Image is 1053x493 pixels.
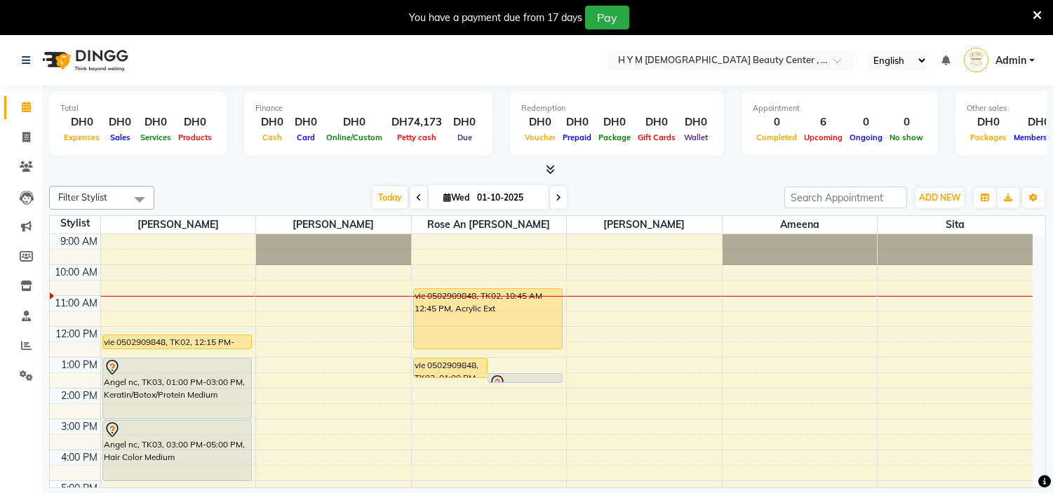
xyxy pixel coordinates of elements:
[60,114,103,130] div: DH0
[103,335,251,349] div: vie 0502909848, TK02, 12:15 PM-12:45 PM, Hair Trim
[784,187,907,208] input: Search Appointment
[58,191,107,203] span: Filter Stylist
[289,114,323,130] div: DH0
[409,11,582,25] div: You have a payment due from 17 days
[800,133,846,142] span: Upcoming
[293,133,318,142] span: Card
[967,114,1010,130] div: DH0
[255,114,289,130] div: DH0
[567,216,722,234] span: [PERSON_NAME]
[753,102,927,114] div: Appointment
[634,133,679,142] span: Gift Cards
[58,389,100,403] div: 2:00 PM
[101,216,256,234] span: [PERSON_NAME]
[634,114,679,130] div: DH0
[559,133,595,142] span: Prepaid
[175,133,215,142] span: Products
[886,114,927,130] div: 0
[259,133,286,142] span: Cash
[964,48,988,72] img: Admin
[846,133,886,142] span: Ongoing
[521,102,713,114] div: Redemption
[394,133,440,142] span: Petty cash
[412,216,567,234] span: Rose An [PERSON_NAME]
[323,133,386,142] span: Online/Custom
[58,450,100,465] div: 4:00 PM
[846,114,886,130] div: 0
[559,114,595,130] div: DH0
[58,419,100,434] div: 3:00 PM
[60,102,215,114] div: Total
[60,133,103,142] span: Expenses
[521,133,559,142] span: Voucher
[323,114,386,130] div: DH0
[50,216,100,231] div: Stylist
[488,374,562,382] div: isabela 0507703937, TK01, 01:30 PM-01:50 PM, C-Pedicure
[521,114,559,130] div: DH0
[175,114,215,130] div: DH0
[103,358,251,419] div: Angel nc, TK03, 01:00 PM-03:00 PM, Keratin/Botox/Protein Medium
[52,296,100,311] div: 11:00 AM
[800,114,846,130] div: 6
[753,133,800,142] span: Completed
[137,133,175,142] span: Services
[886,133,927,142] span: No show
[680,133,711,142] span: Wallet
[58,358,100,372] div: 1:00 PM
[967,133,1010,142] span: Packages
[753,114,800,130] div: 0
[878,216,1033,234] span: sita
[256,216,411,234] span: [PERSON_NAME]
[53,327,100,342] div: 12:00 PM
[595,114,634,130] div: DH0
[585,6,629,29] button: Pay
[52,265,100,280] div: 10:00 AM
[915,188,964,208] button: ADD NEW
[440,192,473,203] span: Wed
[58,234,100,249] div: 9:00 AM
[103,114,137,130] div: DH0
[386,114,448,130] div: DH74,173
[919,192,960,203] span: ADD NEW
[373,187,408,208] span: Today
[36,41,132,80] img: logo
[414,358,488,377] div: vie 0502909848, TK02, 01:00 PM-01:40 PM, classic eyelash
[473,187,543,208] input: 2025-10-01
[679,114,713,130] div: DH0
[414,289,562,349] div: vie 0502909848, TK02, 10:45 AM-12:45 PM, Acrylic Ext
[103,421,251,480] div: Angel nc, TK03, 03:00 PM-05:00 PM, Hair Color Medium
[723,216,878,234] span: ameena
[995,53,1026,68] span: Admin
[107,133,134,142] span: Sales
[255,102,481,114] div: Finance
[448,114,481,130] div: DH0
[595,133,634,142] span: Package
[454,133,476,142] span: Due
[137,114,175,130] div: DH0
